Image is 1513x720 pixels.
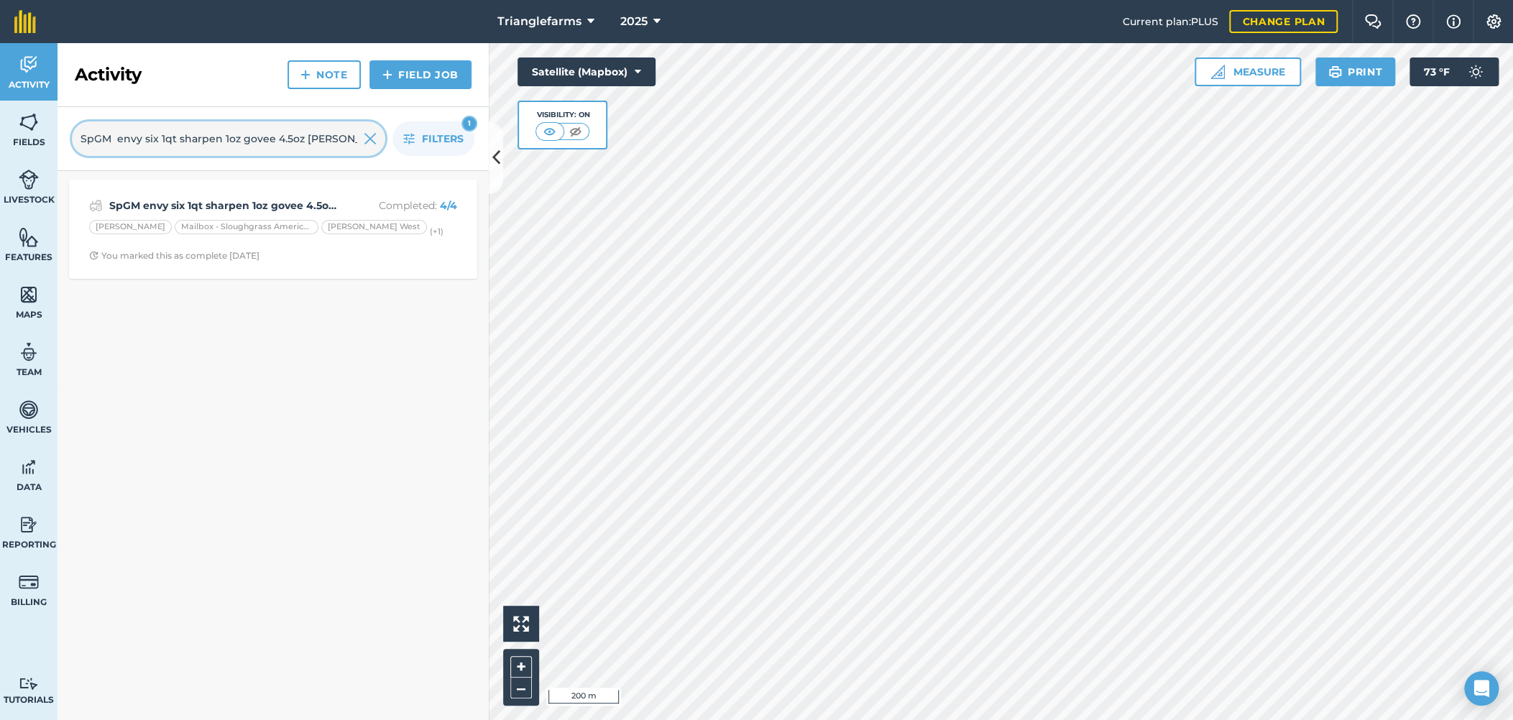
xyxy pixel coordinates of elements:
button: Print [1315,57,1396,86]
img: A question mark icon [1404,14,1422,29]
div: [PERSON_NAME] West [321,220,427,234]
p: Completed : [343,198,457,213]
img: Clock with arrow pointing clockwise [89,251,98,260]
img: svg+xml;base64,PD94bWwgdmVyc2lvbj0iMS4wIiBlbmNvZGluZz0idXRmLTgiPz4KPCEtLSBHZW5lcmF0b3I6IEFkb2JlIE... [19,169,39,190]
img: svg+xml;base64,PD94bWwgdmVyc2lvbj0iMS4wIiBlbmNvZGluZz0idXRmLTgiPz4KPCEtLSBHZW5lcmF0b3I6IEFkb2JlIE... [1461,57,1490,86]
div: Open Intercom Messenger [1464,671,1499,706]
a: Change plan [1229,10,1338,33]
small: (+ 1 ) [430,226,443,236]
div: Mailbox - Sloughgrass American 80158 24 [175,220,318,234]
img: Four arrows, one pointing top left, one top right, one bottom right and the last bottom left [513,616,529,632]
img: svg+xml;base64,PD94bWwgdmVyc2lvbj0iMS4wIiBlbmNvZGluZz0idXRmLTgiPz4KPCEtLSBHZW5lcmF0b3I6IEFkb2JlIE... [19,456,39,478]
span: 2025 [620,13,648,30]
img: svg+xml;base64,PHN2ZyB4bWxucz0iaHR0cDovL3d3dy53My5vcmcvMjAwMC9zdmciIHdpZHRoPSIxNCIgaGVpZ2h0PSIyNC... [382,66,392,83]
button: Filters [392,121,474,156]
img: svg+xml;base64,PHN2ZyB4bWxucz0iaHR0cDovL3d3dy53My5vcmcvMjAwMC9zdmciIHdpZHRoPSIxNyIgaGVpZ2h0PSIxNy... [1446,13,1461,30]
img: svg+xml;base64,PHN2ZyB4bWxucz0iaHR0cDovL3d3dy53My5vcmcvMjAwMC9zdmciIHdpZHRoPSI1MCIgaGVpZ2h0PSI0MC... [541,124,558,139]
span: Filters [422,131,464,147]
img: svg+xml;base64,PHN2ZyB4bWxucz0iaHR0cDovL3d3dy53My5vcmcvMjAwMC9zdmciIHdpZHRoPSI1NiIgaGVpZ2h0PSI2MC... [19,226,39,248]
div: Visibility: On [535,109,590,121]
button: + [510,656,532,678]
button: Satellite (Mapbox) [518,57,656,86]
div: 1 [461,116,477,131]
img: Ruler icon [1210,65,1225,79]
strong: 4 / 4 [440,199,457,212]
img: svg+xml;base64,PHN2ZyB4bWxucz0iaHR0cDovL3d3dy53My5vcmcvMjAwMC9zdmciIHdpZHRoPSI1MCIgaGVpZ2h0PSI0MC... [566,124,584,139]
h2: Activity [75,63,142,86]
img: A cog icon [1485,14,1502,29]
img: svg+xml;base64,PD94bWwgdmVyc2lvbj0iMS4wIiBlbmNvZGluZz0idXRmLTgiPz4KPCEtLSBHZW5lcmF0b3I6IEFkb2JlIE... [19,571,39,593]
strong: SpGM envy six 1qt sharpen 1oz govee 4.5oz [PERSON_NAME] [109,198,337,213]
img: svg+xml;base64,PD94bWwgdmVyc2lvbj0iMS4wIiBlbmNvZGluZz0idXRmLTgiPz4KPCEtLSBHZW5lcmF0b3I6IEFkb2JlIE... [19,677,39,691]
img: Two speech bubbles overlapping with the left bubble in the forefront [1364,14,1381,29]
a: Note [288,60,361,89]
img: fieldmargin Logo [14,10,36,33]
img: svg+xml;base64,PD94bWwgdmVyc2lvbj0iMS4wIiBlbmNvZGluZz0idXRmLTgiPz4KPCEtLSBHZW5lcmF0b3I6IEFkb2JlIE... [19,341,39,363]
span: Current plan : PLUS [1122,14,1218,29]
input: Search for an activity [72,121,385,156]
button: Measure [1195,57,1301,86]
button: – [510,678,532,698]
button: 73 °F [1409,57,1499,86]
a: Field Job [369,60,472,89]
img: svg+xml;base64,PHN2ZyB4bWxucz0iaHR0cDovL3d3dy53My5vcmcvMjAwMC9zdmciIHdpZHRoPSIyMiIgaGVpZ2h0PSIzMC... [364,130,377,147]
img: svg+xml;base64,PHN2ZyB4bWxucz0iaHR0cDovL3d3dy53My5vcmcvMjAwMC9zdmciIHdpZHRoPSIxOSIgaGVpZ2h0PSIyNC... [1328,63,1342,80]
img: svg+xml;base64,PHN2ZyB4bWxucz0iaHR0cDovL3d3dy53My5vcmcvMjAwMC9zdmciIHdpZHRoPSI1NiIgaGVpZ2h0PSI2MC... [19,111,39,133]
img: svg+xml;base64,PD94bWwgdmVyc2lvbj0iMS4wIiBlbmNvZGluZz0idXRmLTgiPz4KPCEtLSBHZW5lcmF0b3I6IEFkb2JlIE... [19,514,39,535]
img: svg+xml;base64,PD94bWwgdmVyc2lvbj0iMS4wIiBlbmNvZGluZz0idXRmLTgiPz4KPCEtLSBHZW5lcmF0b3I6IEFkb2JlIE... [19,399,39,420]
img: svg+xml;base64,PD94bWwgdmVyc2lvbj0iMS4wIiBlbmNvZGluZz0idXRmLTgiPz4KPCEtLSBHZW5lcmF0b3I6IEFkb2JlIE... [89,197,103,214]
div: You marked this as complete [DATE] [89,250,259,262]
div: [PERSON_NAME] [89,220,172,234]
img: svg+xml;base64,PHN2ZyB4bWxucz0iaHR0cDovL3d3dy53My5vcmcvMjAwMC9zdmciIHdpZHRoPSI1NiIgaGVpZ2h0PSI2MC... [19,284,39,305]
img: svg+xml;base64,PD94bWwgdmVyc2lvbj0iMS4wIiBlbmNvZGluZz0idXRmLTgiPz4KPCEtLSBHZW5lcmF0b3I6IEFkb2JlIE... [19,54,39,75]
span: Trianglefarms [497,13,581,30]
a: SpGM envy six 1qt sharpen 1oz govee 4.5oz [PERSON_NAME]Completed: 4/4[PERSON_NAME]Mailbox - Sloug... [78,188,469,270]
img: svg+xml;base64,PHN2ZyB4bWxucz0iaHR0cDovL3d3dy53My5vcmcvMjAwMC9zdmciIHdpZHRoPSIxNCIgaGVpZ2h0PSIyNC... [300,66,311,83]
span: 73 ° F [1424,57,1450,86]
